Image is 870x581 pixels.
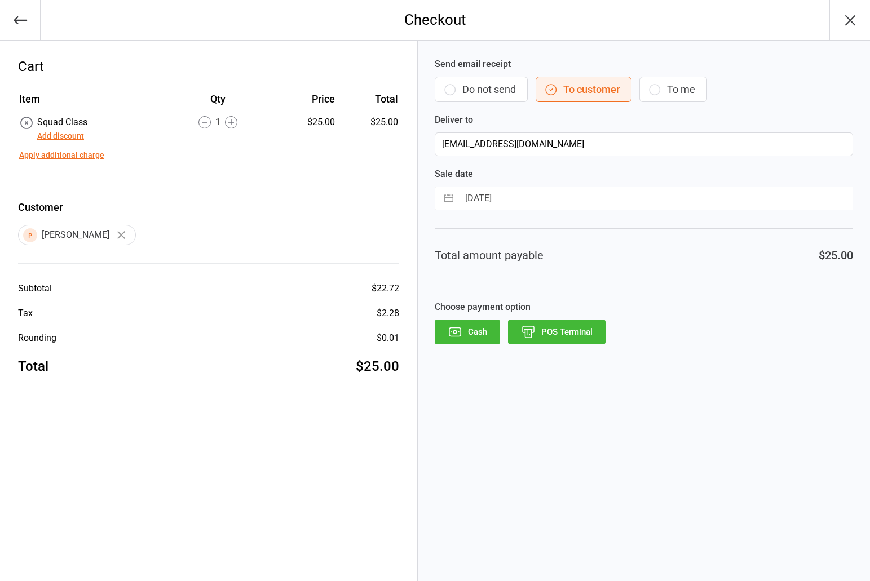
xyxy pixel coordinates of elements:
[536,77,631,102] button: To customer
[435,300,853,314] label: Choose payment option
[639,77,707,102] button: To me
[18,331,56,345] div: Rounding
[18,225,136,245] div: [PERSON_NAME]
[37,117,87,127] span: Squad Class
[165,116,272,129] div: 1
[377,307,399,320] div: $2.28
[273,91,335,107] div: Price
[273,116,335,129] div: $25.00
[18,356,48,376] div: Total
[435,247,544,264] div: Total amount payable
[18,282,52,295] div: Subtotal
[19,91,164,114] th: Item
[18,56,399,77] div: Cart
[508,320,606,344] button: POS Terminal
[435,167,853,181] label: Sale date
[339,91,398,114] th: Total
[19,149,104,161] button: Apply additional charge
[37,130,84,142] button: Add discount
[435,320,500,344] button: Cash
[435,77,528,102] button: Do not send
[377,331,399,345] div: $0.01
[18,307,33,320] div: Tax
[339,116,398,143] td: $25.00
[372,282,399,295] div: $22.72
[435,113,853,127] label: Deliver to
[819,247,853,264] div: $25.00
[435,132,853,156] input: Customer Email
[435,57,853,71] label: Send email receipt
[18,199,399,215] label: Customer
[356,356,399,376] div: $25.00
[165,91,272,114] th: Qty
